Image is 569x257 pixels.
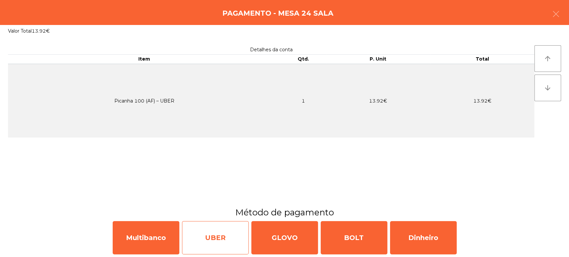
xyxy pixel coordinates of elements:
th: Qtd. [281,55,326,64]
th: Total [430,55,534,64]
i: arrow_upward [544,55,552,63]
button: arrow_upward [534,45,561,72]
div: UBER [182,221,249,254]
div: BOLT [321,221,387,254]
td: 13.92€ [430,64,534,137]
h4: Pagamento - Mesa 24 Sala [222,8,333,18]
h3: Método de pagamento [5,206,564,218]
th: Item [8,55,281,64]
span: 13.92€ [32,28,50,34]
td: 1 [281,64,326,137]
div: Multibanco [113,221,179,254]
span: Detalhes da conta [250,47,293,53]
div: GLOVO [251,221,318,254]
div: Dinheiro [390,221,457,254]
span: Valor Total [8,28,32,34]
th: P. Unit [326,55,430,64]
button: arrow_downward [534,75,561,101]
td: Picanha 100 (AF) – UBER [8,64,281,137]
i: arrow_downward [544,84,552,92]
td: 13.92€ [326,64,430,137]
